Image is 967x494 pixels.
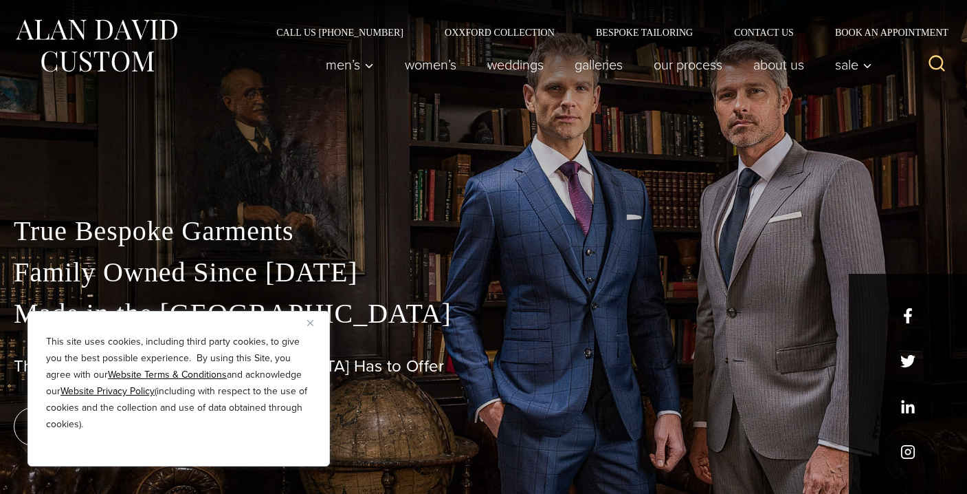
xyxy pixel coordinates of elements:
[307,320,313,326] img: Close
[713,28,814,37] a: Contact Us
[108,367,227,382] a: Website Terms & Conditions
[326,58,374,72] span: Men’s
[835,58,872,72] span: Sale
[814,28,953,37] a: Book an Appointment
[46,334,311,433] p: This site uses cookies, including third party cookies, to give you the best possible experience. ...
[559,51,638,78] a: Galleries
[424,28,575,37] a: Oxxford Collection
[256,28,953,37] nav: Secondary Navigation
[920,48,953,81] button: View Search Form
[14,407,206,446] a: book an appointment
[14,356,953,376] h1: The Best Custom Suits [GEOGRAPHIC_DATA] Has to Offer
[638,51,738,78] a: Our Process
[311,51,880,78] nav: Primary Navigation
[14,15,179,76] img: Alan David Custom
[472,51,559,78] a: weddings
[256,28,424,37] a: Call Us [PHONE_NUMBER]
[60,384,155,398] a: Website Privacy Policy
[575,28,713,37] a: Bespoke Tailoring
[390,51,472,78] a: Women’s
[14,211,953,334] p: True Bespoke Garments Family Owned Since [DATE] Made in the [GEOGRAPHIC_DATA]
[738,51,820,78] a: About Us
[307,314,324,331] button: Close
